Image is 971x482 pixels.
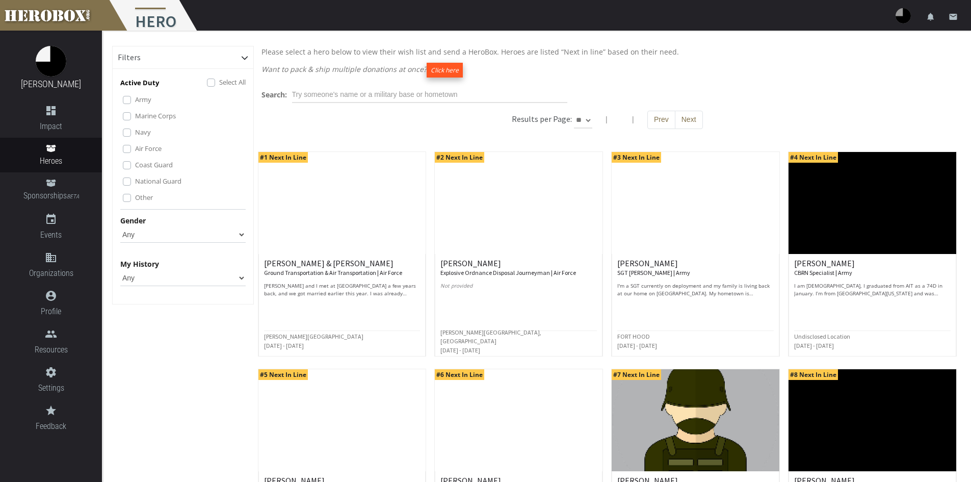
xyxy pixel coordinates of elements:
label: Other [135,192,153,203]
p: I am [DEMOGRAPHIC_DATA], I graduated from AIT as a 74D in January. I’m from [GEOGRAPHIC_DATA][US_... [794,282,951,297]
h6: [PERSON_NAME] [617,259,774,277]
small: BETA [67,193,79,200]
button: Click here [427,63,463,78]
i: notifications [926,12,935,21]
small: [DATE] - [DATE] [440,346,480,354]
small: [DATE] - [DATE] [264,342,304,349]
label: National Guard [135,175,181,187]
p: Active Duty [120,77,159,89]
button: Next [675,111,703,129]
span: | [605,114,609,124]
img: image [36,46,66,77]
img: user-image [896,8,911,23]
label: Navy [135,126,151,138]
a: #1 Next In Line [PERSON_NAME] & [PERSON_NAME] Ground Transportation & Air Transportation | Air Fo... [258,151,427,357]
p: Please select a hero below to view their wish list and send a HeroBox. Heroes are listed “Next in... [261,46,954,58]
button: Prev [647,111,675,129]
h6: Results per Page: [512,114,572,124]
a: [PERSON_NAME] [21,79,81,89]
label: Air Force [135,143,162,154]
label: Coast Guard [135,159,173,170]
a: #4 Next In Line [PERSON_NAME] CBRN Specialist | Army I am [DEMOGRAPHIC_DATA], I graduated from AI... [788,151,957,357]
span: #1 Next In Line [258,152,308,163]
span: #8 Next In Line [789,369,838,380]
small: CBRN Specialist | Army [794,269,852,276]
label: Marine Corps [135,110,176,121]
span: #6 Next In Line [435,369,484,380]
small: FORT HOOD [617,333,650,340]
small: Ground Transportation & Air Transportation | Air Force [264,269,402,276]
label: Army [135,94,151,105]
label: Gender [120,215,146,226]
label: My History [120,258,159,270]
h6: [PERSON_NAME] [440,259,597,277]
small: [DATE] - [DATE] [794,342,834,349]
label: Select All [219,77,246,88]
input: Try someone's name or a military base or hometown [292,87,567,103]
small: Undisclosed Location [794,333,850,340]
h6: Filters [118,53,141,62]
small: Explosive Ordnance Disposal Journeyman | Air Force [440,269,576,276]
small: SGT [PERSON_NAME] | Army [617,269,690,276]
span: #5 Next In Line [258,369,308,380]
span: #2 Next In Line [435,152,484,163]
label: Search: [261,89,287,100]
i: email [949,12,958,21]
p: I'm a SGT currently on deployment and my family is living back at our home on [GEOGRAPHIC_DATA]. ... [617,282,774,297]
a: #2 Next In Line [PERSON_NAME] Explosive Ordnance Disposal Journeyman | Air Force Not provided [PE... [434,151,603,357]
small: [DATE] - [DATE] [617,342,657,349]
span: #7 Next In Line [612,369,661,380]
h6: [PERSON_NAME] [794,259,951,277]
span: | [631,114,635,124]
h6: [PERSON_NAME] & [PERSON_NAME] [264,259,421,277]
small: [PERSON_NAME][GEOGRAPHIC_DATA], [GEOGRAPHIC_DATA] [440,328,541,345]
span: #3 Next In Line [612,152,661,163]
p: [PERSON_NAME] and I met at [GEOGRAPHIC_DATA] a few years back, and we got married earlier this ye... [264,282,421,297]
p: Not provided [440,282,597,297]
small: [PERSON_NAME][GEOGRAPHIC_DATA] [264,333,363,340]
a: #3 Next In Line [PERSON_NAME] SGT [PERSON_NAME] | Army I'm a SGT currently on deployment and my f... [611,151,780,357]
p: Want to pack & ship multiple donations at once? [261,63,954,78]
span: #4 Next In Line [789,152,838,163]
